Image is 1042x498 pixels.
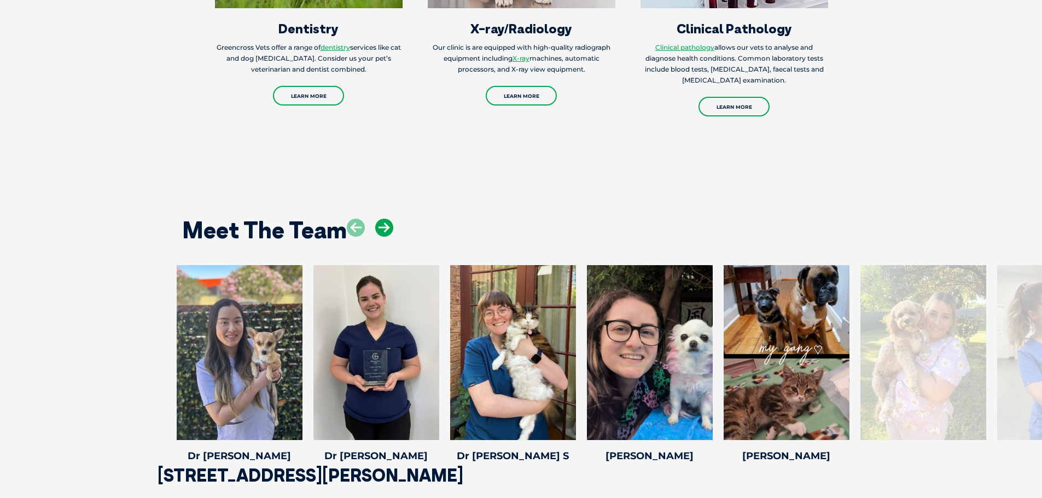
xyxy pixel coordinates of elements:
[587,451,713,461] h4: [PERSON_NAME]
[177,451,302,461] h4: Dr [PERSON_NAME]
[450,451,576,461] h4: Dr [PERSON_NAME] S
[313,451,439,461] h4: Dr [PERSON_NAME]
[428,42,615,75] p: Our clinic is are equipped with high-quality radiograph equipment including machines, automatic p...
[321,43,350,51] a: dentistry
[513,54,529,62] a: X-ray
[724,451,849,461] h4: [PERSON_NAME]
[273,86,344,106] a: Learn More
[655,43,714,51] a: Clinical pathology
[641,42,828,86] p: allows our vets to analyse and diagnose health conditions. Common laboratory tests include blood ...
[215,42,403,75] p: Greencross Vets offer a range of services like cat and dog [MEDICAL_DATA]. Consider us your pet’s...
[698,97,770,116] a: Learn More
[182,219,347,242] h2: Meet The Team
[215,22,403,35] h3: Dentistry
[486,86,557,106] a: Learn More
[641,22,828,35] h3: Clinical Pathology
[428,22,615,35] h3: X-ray/Radiology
